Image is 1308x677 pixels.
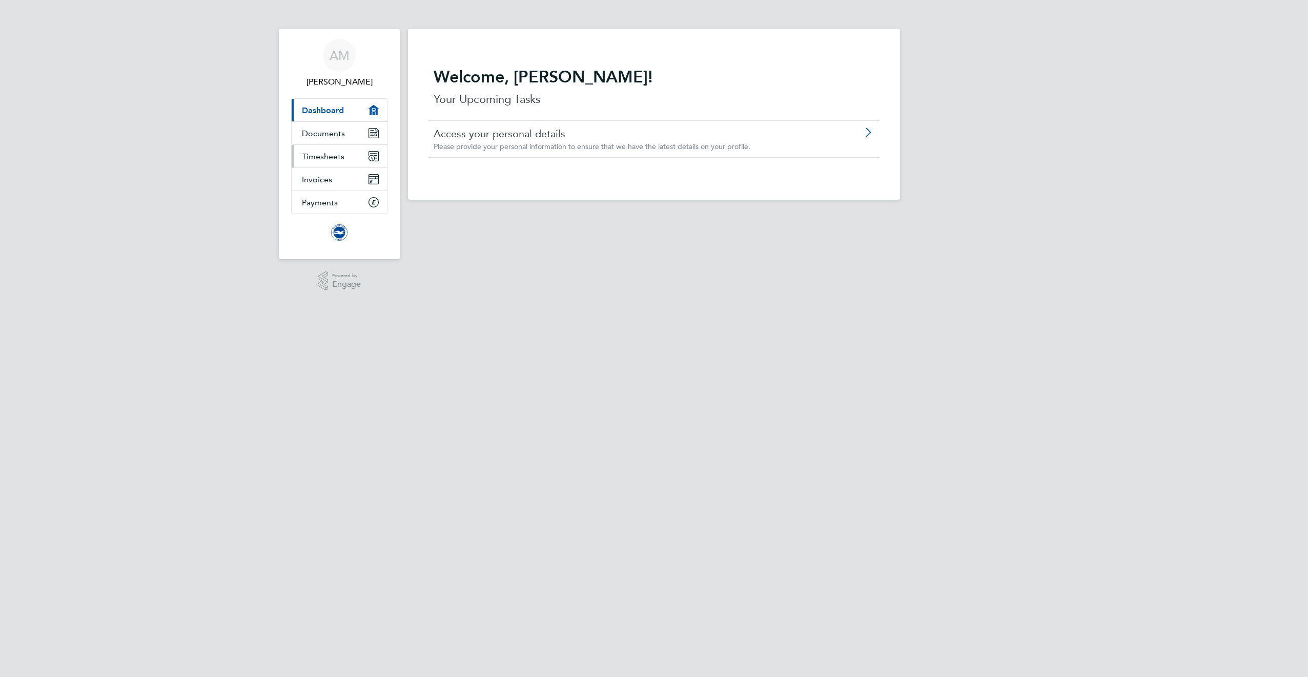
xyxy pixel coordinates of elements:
[279,29,400,259] nav: Main navigation
[330,49,350,62] span: AM
[291,39,387,88] a: AM[PERSON_NAME]
[318,271,361,291] a: Powered byEngage
[292,122,387,144] a: Documents
[292,99,387,121] a: Dashboard
[291,76,387,88] span: Alice Mewett
[331,224,348,241] img: brightonandhovealbion-logo-retina.png
[434,127,816,140] a: Access your personal details
[292,145,387,167] a: Timesheets
[302,152,344,161] span: Timesheets
[302,198,338,207] span: Payments
[292,191,387,214] a: Payments
[302,105,344,115] span: Dashboard
[291,224,387,241] a: Go to home page
[302,175,332,184] span: Invoices
[434,142,750,151] span: Please provide your personal information to ensure that we have the latest details on your profile.
[332,271,361,280] span: Powered by
[302,129,345,138] span: Documents
[292,168,387,191] a: Invoices
[332,280,361,289] span: Engage
[434,67,874,87] h2: Welcome, [PERSON_NAME]!
[434,91,874,108] p: Your Upcoming Tasks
